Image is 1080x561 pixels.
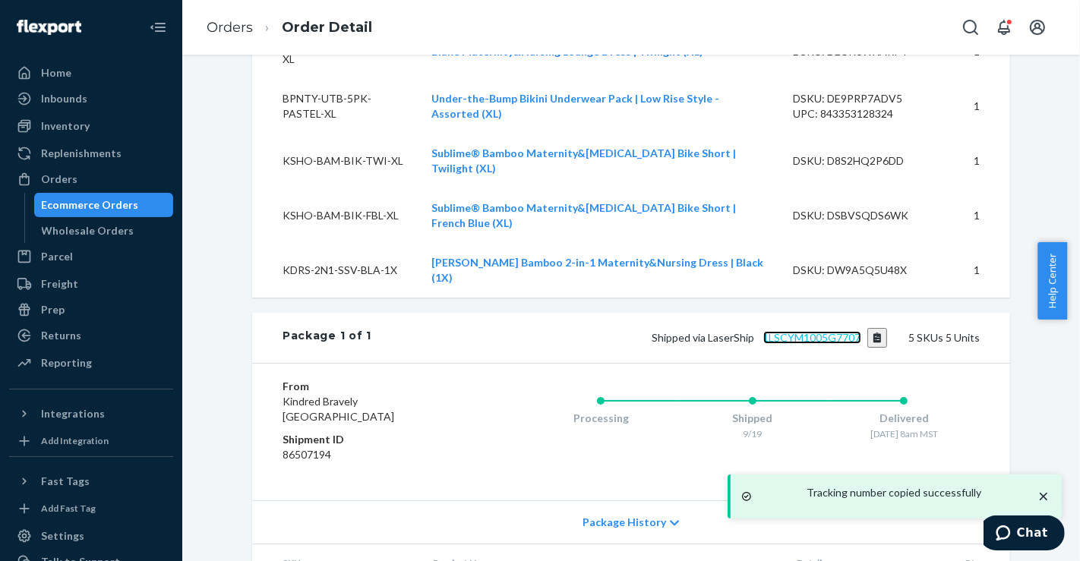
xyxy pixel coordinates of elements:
[42,197,139,213] div: Ecommerce Orders
[432,201,737,229] a: Sublime® Bamboo Maternity&[MEDICAL_DATA] Bike Short | French Blue (XL)
[9,500,173,518] a: Add Fast Tag
[1022,12,1053,43] button: Open account menu
[9,61,173,85] a: Home
[432,92,720,120] a: Under-the-Bump Bikini Underwear Pack | Low Rise Style - Assorted (XL)
[828,427,980,440] div: [DATE] 8am MST
[34,219,174,243] a: Wholesale Orders
[677,411,829,426] div: Shipped
[432,147,737,175] a: Sublime® Bamboo Maternity&[MEDICAL_DATA] Bike Short | Twilight (XL)
[525,411,677,426] div: Processing
[41,146,122,161] div: Replenishments
[9,323,173,348] a: Returns
[17,20,81,35] img: Flexport logo
[34,193,174,217] a: Ecommerce Orders
[9,167,173,191] a: Orders
[282,19,372,36] a: Order Detail
[283,432,464,447] dt: Shipment ID
[948,243,1010,298] td: 1
[41,172,77,187] div: Orders
[9,524,173,548] a: Settings
[583,515,666,530] span: Package History
[283,328,371,348] div: Package 1 of 1
[207,19,253,36] a: Orders
[9,244,173,269] a: Parcel
[807,485,981,500] p: Tracking number copied successfully
[252,188,420,243] td: KSHO-BAM-BIK-FBL-XL
[41,355,92,370] div: Reporting
[1037,242,1067,320] button: Help Center
[143,12,173,43] button: Close Navigation
[41,406,105,421] div: Integrations
[9,351,173,375] a: Reporting
[371,328,980,348] div: 5 SKUs 5 Units
[41,91,87,106] div: Inbounds
[194,5,384,50] ol: breadcrumbs
[948,188,1010,243] td: 1
[793,106,936,121] div: UPC: 843353128324
[955,12,986,43] button: Open Search Box
[989,12,1019,43] button: Open notifications
[652,331,888,344] span: Shipped via LaserShip
[252,134,420,188] td: KSHO-BAM-BIK-TWI-XL
[828,411,980,426] div: Delivered
[9,272,173,296] a: Freight
[41,249,73,264] div: Parcel
[252,79,420,134] td: BPNTY-UTB-5PK-PASTEL-XL
[9,298,173,322] a: Prep
[984,515,1065,553] iframe: Opens a widget where you can chat to one of our agents
[948,134,1010,188] td: 1
[41,65,71,80] div: Home
[41,434,109,447] div: Add Integration
[9,432,173,450] a: Add Integration
[41,528,84,544] div: Settings
[948,79,1010,134] td: 1
[283,447,464,462] dd: 86507194
[9,402,173,426] button: Integrations
[41,302,65,317] div: Prep
[432,256,764,284] a: [PERSON_NAME] Bamboo 2-in-1 Maternity&Nursing Dress | Black (1X)
[9,114,173,138] a: Inventory
[793,263,936,278] div: DSKU: DW9A5Q5U48X
[793,208,936,223] div: DSKU: DSBVSQDS6WK
[9,469,173,493] button: Fast Tags
[9,141,173,165] a: Replenishments
[867,328,888,348] button: Copy tracking number
[793,153,936,169] div: DSKU: D8S2HQ2P6DD
[42,223,134,238] div: Wholesale Orders
[1036,489,1051,504] svg: close toast
[41,474,90,489] div: Fast Tags
[252,243,420,298] td: KDRS-2N1-SSV-BLA-1X
[41,276,78,292] div: Freight
[283,379,464,394] dt: From
[41,328,81,343] div: Returns
[41,502,96,515] div: Add Fast Tag
[283,395,394,423] span: Kindred Bravely [GEOGRAPHIC_DATA]
[763,331,861,344] a: 1LSCYM1005G7707
[41,118,90,134] div: Inventory
[793,91,936,106] div: DSKU: DE9PRP7ADV5
[677,427,829,440] div: 9/19
[9,87,173,111] a: Inbounds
